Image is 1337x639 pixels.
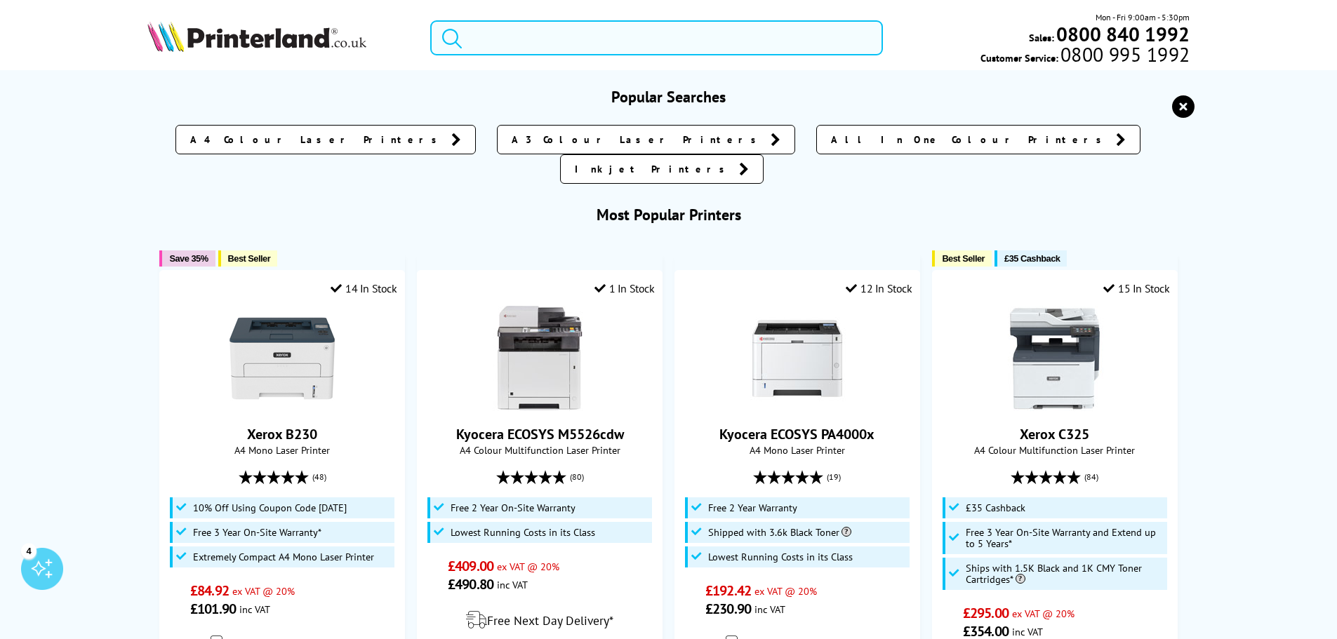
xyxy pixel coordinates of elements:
[1012,607,1075,620] span: ex VAT @ 20%
[719,425,874,443] a: Kyocera ECOSYS PA4000x
[232,584,295,598] span: ex VAT @ 20%
[966,563,1164,585] span: Ships with 1.5K Black and 1K CMY Toner Cartridges*
[190,600,236,618] span: £101.90
[1054,27,1190,41] a: 0800 840 1992
[497,578,528,591] span: inc VAT
[705,600,751,618] span: £230.90
[754,584,817,598] span: ex VAT @ 20%
[745,400,850,414] a: Kyocera ECOSYS PA4000x
[942,253,985,264] span: Best Seller
[1029,31,1054,44] span: Sales:
[228,253,271,264] span: Best Seller
[193,502,347,513] span: 10% Off Using Coupon Code [DATE]
[21,543,36,558] div: 4
[754,603,785,616] span: inc VAT
[966,502,1025,513] span: £35 Cashback
[239,603,270,616] span: inc VAT
[560,154,764,184] a: Inkjet Printers
[169,253,208,264] span: Save 35%
[966,527,1164,549] span: Free 3 Year On-Site Warranty and Extend up to 5 Years*
[147,21,413,55] a: Printerland Logo
[708,502,797,513] span: Free 2 Year Warranty
[1002,400,1107,414] a: Xerox C325
[247,425,317,443] a: Xerox B230
[1002,306,1107,411] img: Xerox C325
[487,306,592,411] img: Kyocera ECOSYS M5526cdw
[331,281,397,295] div: 14 In Stock
[147,21,366,52] img: Printerland Logo
[147,205,1190,224] h3: Most Popular Printers
[1012,625,1043,638] span: inc VAT
[940,443,1169,457] span: A4 Colour Multifunction Laser Printer
[448,557,493,575] span: £409.00
[594,281,655,295] div: 1 In Stock
[932,250,992,267] button: Best Seller
[963,604,1009,622] span: £295.00
[846,281,912,295] div: 12 In Stock
[708,551,853,563] span: Lowest Running Costs in its Class
[827,464,841,490] span: (19)
[816,125,1140,154] a: All In One Colour Printers
[1103,281,1169,295] div: 15 In Stock
[497,560,559,573] span: ex VAT @ 20%
[451,527,595,538] span: Lowest Running Costs in its Class
[705,581,751,600] span: £192.42
[175,125,476,154] a: A4 Colour Laser Printers
[487,400,592,414] a: Kyocera ECOSYS M5526cdw
[193,551,374,563] span: Extremely Compact A4 Mono Laser Printer
[497,125,795,154] a: A3 Colour Laser Printers
[190,133,444,147] span: A4 Colour Laser Printers
[1096,11,1190,24] span: Mon - Fri 9:00am - 5:30pm
[230,400,335,414] a: Xerox B230
[1058,48,1190,61] span: 0800 995 1992
[456,425,624,443] a: Kyocera ECOSYS M5526cdw
[512,133,764,147] span: A3 Colour Laser Printers
[167,443,397,457] span: A4 Mono Laser Printer
[218,250,278,267] button: Best Seller
[312,464,326,490] span: (48)
[430,20,883,55] input: Search
[159,250,215,267] button: Save 35%
[230,306,335,411] img: Xerox B230
[190,581,229,600] span: £84.92
[745,306,850,411] img: Kyocera ECOSYS PA4000x
[995,250,1067,267] button: £35 Cashback
[425,443,654,457] span: A4 Colour Multifunction Laser Printer
[1004,253,1060,264] span: £35 Cashback
[451,502,576,513] span: Free 2 Year On-Site Warranty
[147,87,1190,107] h3: Popular Searches
[980,48,1190,65] span: Customer Service:
[708,527,851,538] span: Shipped with 3.6k Black Toner
[1056,21,1190,47] b: 0800 840 1992
[570,464,584,490] span: (80)
[193,527,321,538] span: Free 3 Year On-Site Warranty*
[448,575,493,593] span: £490.80
[1084,464,1098,490] span: (84)
[1020,425,1089,443] a: Xerox C325
[682,443,912,457] span: A4 Mono Laser Printer
[575,162,732,176] span: Inkjet Printers
[831,133,1109,147] span: All In One Colour Printers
